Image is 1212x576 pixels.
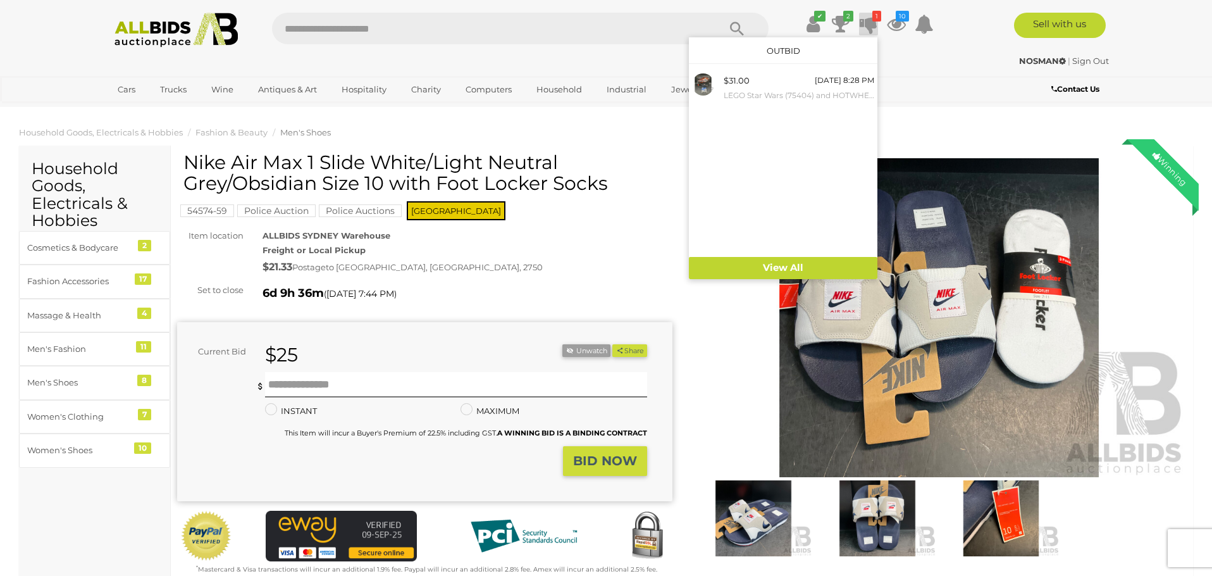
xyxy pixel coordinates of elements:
[263,245,366,255] strong: Freight or Local Pickup
[137,375,151,386] div: 8
[326,262,543,272] span: to [GEOGRAPHIC_DATA], [GEOGRAPHIC_DATA], 2750
[695,480,812,556] img: Nike Air Max 1 Slide White/Light Neutral Grey/Obsidian Size 10 with Foot Locker Socks
[843,11,853,22] i: 2
[263,230,390,241] strong: ALLBIDS SYDNEY Warehouse
[887,13,906,35] a: 10
[943,480,1060,556] img: Nike Air Max 1 Slide White/Light Neutral Grey/Obsidian Size 10 with Foot Locker Socks
[1051,84,1099,94] b: Contact Us
[598,79,655,100] a: Industrial
[407,201,505,220] span: [GEOGRAPHIC_DATA]
[705,13,769,44] button: Search
[285,429,647,437] small: This Item will incur a Buyer's Premium of 22.5% including GST.
[563,446,647,476] button: BID NOW
[689,70,877,105] a: $31.00 [DATE] 8:28 PM LEGO Star Wars (75404) and HOTWHEELS Bad Bagger Motorbike - ORP $119.99
[19,400,170,434] a: Women's Clothing 7
[691,158,1187,478] img: Nike Air Max 1 Slide White/Light Neutral Grey/Obsidian Size 10 with Foot Locker Socks
[134,442,151,454] div: 10
[237,204,316,217] mark: Police Auction
[27,241,132,255] div: Cosmetics & Bodycare
[237,206,316,216] a: Police Auction
[1072,56,1109,66] a: Sign Out
[263,261,292,273] strong: $21.33
[19,231,170,265] a: Cosmetics & Bodycare 2
[461,404,519,418] label: MAXIMUM
[333,79,395,100] a: Hospitality
[109,79,144,100] a: Cars
[263,286,324,300] strong: 6d 9h 36m
[724,73,750,88] div: $31.00
[1051,82,1103,96] a: Contact Us
[263,258,672,277] div: Postage
[814,11,826,22] i: ✔
[136,341,151,353] div: 11
[27,342,132,356] div: Men's Fashion
[27,274,132,289] div: Fashion Accessories
[896,11,909,22] i: 10
[1141,139,1199,197] div: Winning
[180,204,234,217] mark: 54574-59
[872,11,881,22] i: 1
[138,409,151,420] div: 7
[168,229,253,243] div: Item location
[497,429,647,437] b: A WINNING BID IS A BINDING CONTRACT
[326,288,394,299] span: [DATE] 7:44 PM
[815,73,874,87] div: [DATE] 8:28 PM
[180,511,232,561] img: Official PayPal Seal
[27,308,132,323] div: Massage & Health
[831,13,850,35] a: 2
[403,79,449,100] a: Charity
[280,127,331,137] a: Men's Shoes
[168,283,253,297] div: Set to close
[612,344,647,358] button: Share
[859,13,878,35] a: 1
[250,79,325,100] a: Antiques & Art
[663,79,719,100] a: Jewellery
[457,79,520,100] a: Computers
[203,79,242,100] a: Wine
[19,299,170,332] a: Massage & Health 4
[319,204,402,217] mark: Police Auctions
[767,46,800,56] a: Outbid
[573,453,637,468] strong: BID NOW
[196,565,657,573] small: Mastercard & Visa transactions will incur an additional 1.9% fee. Paypal will incur an additional...
[689,257,877,279] a: View All
[265,404,317,418] label: INSTANT
[108,13,245,47] img: Allbids.com.au
[562,344,610,358] li: Unwatch this item
[19,265,170,298] a: Fashion Accessories 17
[1068,56,1070,66] span: |
[180,206,234,216] a: 54574-59
[692,73,714,96] img: 54574-15a.jpeg
[19,127,183,137] a: Household Goods, Electricals & Hobbies
[19,434,170,467] a: Women's Shoes 10
[152,79,195,100] a: Trucks
[461,511,587,561] img: PCI DSS compliant
[27,443,132,458] div: Women's Shoes
[177,344,256,359] div: Current Bid
[1019,56,1066,66] strong: NOSMAN
[1014,13,1106,38] a: Sell with us
[819,480,936,556] img: Nike Air Max 1 Slide White/Light Neutral Grey/Obsidian Size 10 with Foot Locker Socks
[324,289,397,299] span: ( )
[32,160,158,230] h2: Household Goods, Electricals & Hobbies
[319,206,402,216] a: Police Auctions
[27,375,132,390] div: Men's Shoes
[195,127,268,137] a: Fashion & Beauty
[138,240,151,251] div: 2
[562,344,610,358] button: Unwatch
[265,343,298,366] strong: $25
[803,13,822,35] a: ✔
[724,89,874,103] small: LEGO Star Wars (75404) and HOTWHEELS Bad Bagger Motorbike - ORP $119.99
[622,511,672,561] img: Secured by Rapid SSL
[266,511,417,561] img: eWAY Payment Gateway
[183,152,669,194] h1: Nike Air Max 1 Slide White/Light Neutral Grey/Obsidian Size 10 with Foot Locker Socks
[19,366,170,399] a: Men's Shoes 8
[1019,56,1068,66] a: NOSMAN
[109,100,216,121] a: [GEOGRAPHIC_DATA]
[135,273,151,285] div: 17
[137,308,151,319] div: 4
[19,332,170,366] a: Men's Fashion 11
